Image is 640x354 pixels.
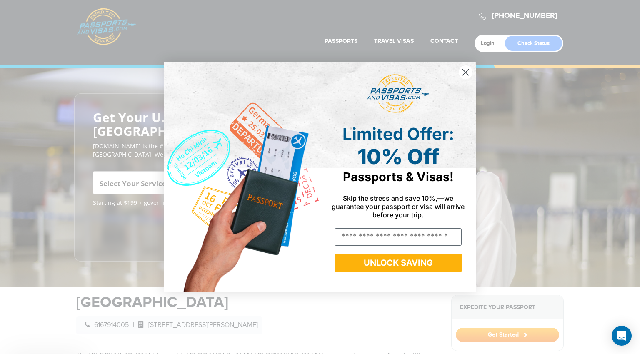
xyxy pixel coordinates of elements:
span: 10% Off [357,144,439,169]
div: Open Intercom Messenger [612,326,632,346]
span: Skip the stress and save 10%,—we guarantee your passport or visa will arrive before your trip. [332,194,465,219]
span: Passports & Visas! [343,170,454,184]
img: de9cda0d-0715-46ca-9a25-073762a91ba7.png [164,62,320,292]
span: Limited Offer: [342,124,454,144]
img: passports and visas [367,74,430,113]
button: Close dialog [458,65,473,80]
button: UNLOCK SAVING [335,254,462,272]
